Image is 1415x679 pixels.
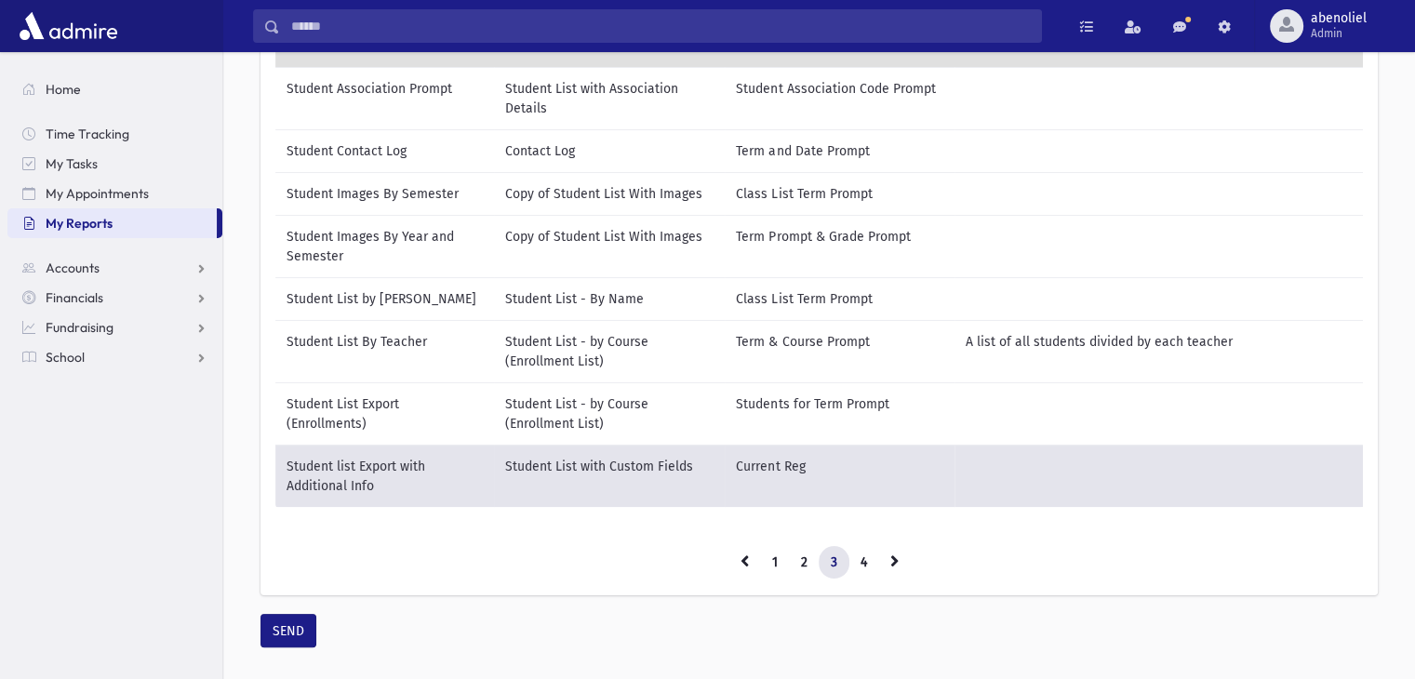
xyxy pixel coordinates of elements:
[46,155,98,172] span: My Tasks
[494,172,726,215] td: Copy of Student List With Images
[494,129,726,172] td: Contact Log
[848,546,879,579] a: 4
[7,179,222,208] a: My Appointments
[7,119,222,149] a: Time Tracking
[725,172,954,215] td: Class List Term Prompt
[46,289,103,306] span: Financials
[954,320,1364,382] td: A list of all students divided by each teacher
[494,320,726,382] td: Student List - by Course (Enrollment List)
[494,445,726,508] td: Student List with Custom Fields
[46,126,129,142] span: Time Tracking
[46,260,100,276] span: Accounts
[275,129,494,172] td: Student Contact Log
[46,185,149,202] span: My Appointments
[275,277,494,320] td: Student List by [PERSON_NAME]
[46,81,81,98] span: Home
[725,215,954,277] td: Term Prompt & Grade Prompt
[494,215,726,277] td: Copy of Student List With Images
[819,546,849,579] a: 3
[280,9,1041,43] input: Search
[7,208,217,238] a: My Reports
[725,67,954,129] td: Student Association Code Prompt
[725,320,954,382] td: Term & Course Prompt
[494,277,726,320] td: Student List - By Name
[725,129,954,172] td: Term and Date Prompt
[7,74,222,104] a: Home
[46,319,113,336] span: Fundraising
[760,546,790,579] a: 1
[7,149,222,179] a: My Tasks
[1311,26,1367,41] span: Admin
[275,215,494,277] td: Student Images By Year and Semester
[1311,11,1367,26] span: abenoliel
[46,349,85,366] span: School
[275,382,494,445] td: Student List Export (Enrollments)
[725,382,954,445] td: Students for Term Prompt
[15,7,122,45] img: AdmirePro
[260,614,316,647] button: SEND
[275,320,494,382] td: Student List By Teacher
[789,546,820,579] a: 2
[494,382,726,445] td: Student List - by Course (Enrollment List)
[725,277,954,320] td: Class List Term Prompt
[7,253,222,283] a: Accounts
[275,67,494,129] td: Student Association Prompt
[494,67,726,129] td: Student List with Association Details
[46,215,113,232] span: My Reports
[725,445,954,508] td: Current Reg
[7,342,222,372] a: School
[275,445,494,508] td: Student list Export with Additional Info
[7,283,222,313] a: Financials
[275,172,494,215] td: Student Images By Semester
[7,313,222,342] a: Fundraising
